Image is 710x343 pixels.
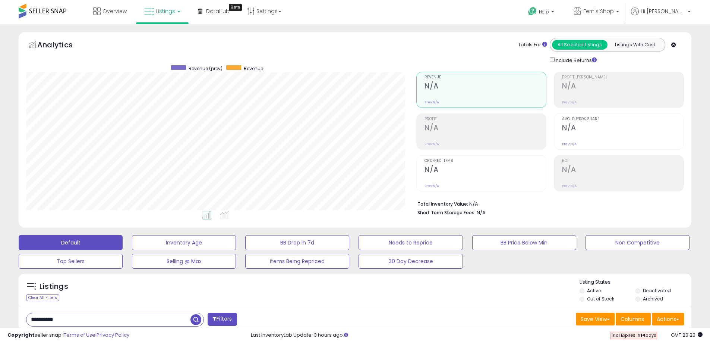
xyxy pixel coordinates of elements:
[425,165,546,175] h2: N/A
[562,142,577,146] small: Prev: N/A
[576,313,615,325] button: Save View
[643,287,671,294] label: Deactivated
[580,279,691,286] p: Listing States:
[189,65,223,72] span: Revenue (prev)
[132,235,236,250] button: Inventory Age
[7,331,35,339] strong: Copyright
[19,254,123,269] button: Top Sellers
[26,294,59,301] div: Clear All Filters
[425,184,439,188] small: Prev: N/A
[156,7,175,15] span: Listings
[425,142,439,146] small: Prev: N/A
[562,75,684,79] span: Profit [PERSON_NAME]
[425,159,546,163] span: Ordered Items
[425,124,546,134] h2: N/A
[631,7,691,24] a: Hi [PERSON_NAME]
[562,165,684,175] h2: N/A
[417,199,678,208] li: N/A
[359,235,463,250] button: Needs to Reprice
[7,332,129,339] div: seller snap | |
[562,124,684,134] h2: N/A
[208,313,237,326] button: Filters
[544,56,606,64] div: Include Returns
[251,332,703,339] div: Last InventoryLab Update: 3 hours ago.
[40,281,68,292] h5: Listings
[472,235,576,250] button: BB Price Below Min
[417,201,468,207] b: Total Inventory Value:
[522,1,562,24] a: Help
[37,40,87,52] h5: Analytics
[562,117,684,121] span: Avg. Buybox Share
[562,159,684,163] span: ROI
[539,9,549,15] span: Help
[562,184,577,188] small: Prev: N/A
[206,7,230,15] span: DataHub
[518,41,547,49] div: Totals For
[132,254,236,269] button: Selling @ Max
[417,209,476,216] b: Short Term Storage Fees:
[671,331,703,339] span: 2025-09-12 20:20 GMT
[611,332,656,338] span: Trial Expires in days
[643,296,663,302] label: Archived
[359,254,463,269] button: 30 Day Decrease
[641,7,685,15] span: Hi [PERSON_NAME]
[562,100,577,105] small: Prev: N/A
[562,82,684,92] h2: N/A
[229,4,242,11] div: Tooltip anchor
[528,7,537,16] i: Get Help
[245,235,349,250] button: BB Drop in 7d
[621,315,644,323] span: Columns
[425,82,546,92] h2: N/A
[652,313,684,325] button: Actions
[587,296,614,302] label: Out of Stock
[64,331,95,339] a: Terms of Use
[102,7,127,15] span: Overview
[425,100,439,105] small: Prev: N/A
[244,65,263,72] span: Revenue
[477,209,486,216] span: N/A
[425,117,546,121] span: Profit
[97,331,129,339] a: Privacy Policy
[583,7,614,15] span: Fern's Shop
[607,40,663,50] button: Listings With Cost
[616,313,651,325] button: Columns
[640,332,646,338] b: 14
[552,40,608,50] button: All Selected Listings
[586,235,690,250] button: Non Competitive
[587,287,601,294] label: Active
[19,235,123,250] button: Default
[245,254,349,269] button: Items Being Repriced
[425,75,546,79] span: Revenue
